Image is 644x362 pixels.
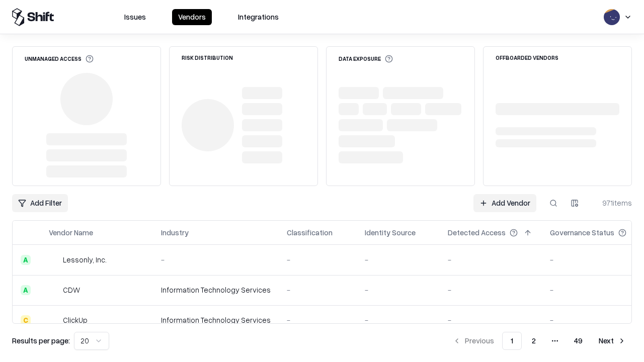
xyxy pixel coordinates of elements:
[49,285,59,295] img: CDW
[232,9,285,25] button: Integrations
[365,285,432,295] div: -
[12,194,68,212] button: Add Filter
[448,227,506,238] div: Detected Access
[550,227,614,238] div: Governance Status
[21,285,31,295] div: A
[182,55,233,60] div: Risk Distribution
[63,254,107,265] div: Lessonly, Inc.
[566,332,591,350] button: 49
[172,9,212,25] button: Vendors
[496,55,558,60] div: Offboarded Vendors
[365,315,432,325] div: -
[550,285,642,295] div: -
[21,315,31,325] div: C
[63,285,80,295] div: CDW
[550,315,642,325] div: -
[161,315,271,325] div: Information Technology Services
[21,255,31,265] div: A
[524,332,544,350] button: 2
[161,254,271,265] div: -
[118,9,152,25] button: Issues
[12,335,70,346] p: Results per page:
[161,285,271,295] div: Information Technology Services
[25,55,94,63] div: Unmanaged Access
[365,254,432,265] div: -
[49,255,59,265] img: Lessonly, Inc.
[287,254,349,265] div: -
[502,332,522,350] button: 1
[287,227,333,238] div: Classification
[63,315,88,325] div: ClickUp
[287,285,349,295] div: -
[339,55,393,63] div: Data Exposure
[448,254,534,265] div: -
[287,315,349,325] div: -
[447,332,632,350] nav: pagination
[550,254,642,265] div: -
[49,315,59,325] img: ClickUp
[161,227,189,238] div: Industry
[49,227,93,238] div: Vendor Name
[365,227,416,238] div: Identity Source
[448,285,534,295] div: -
[473,194,536,212] a: Add Vendor
[593,332,632,350] button: Next
[592,198,632,208] div: 971 items
[448,315,534,325] div: -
